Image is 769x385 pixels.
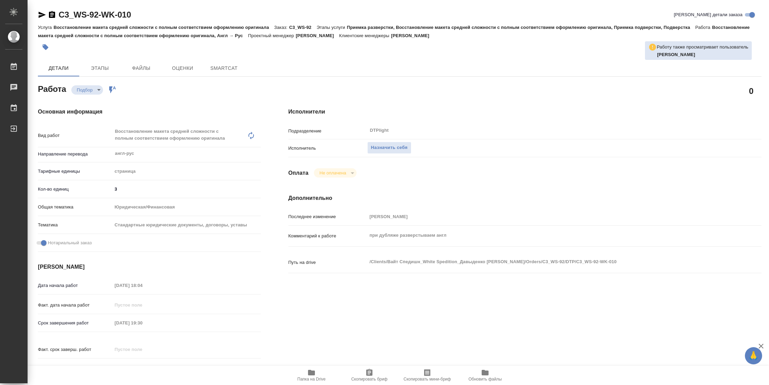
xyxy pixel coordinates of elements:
button: Папка на Drive [283,366,340,385]
p: Заказ: [274,25,289,30]
p: C3_WS-92 [289,25,317,30]
input: Пустое поле [112,300,173,310]
div: страница [112,165,261,177]
p: Восстановление макета средней сложности с полным соответствием оформлению оригинала [53,25,274,30]
p: Тематика [38,222,112,228]
button: Назначить себя [367,142,411,154]
input: Пустое поле [112,344,173,354]
span: Детали [42,64,75,73]
div: Юридическая/Финансовая [112,201,261,213]
p: Путь на drive [288,259,367,266]
span: Оценки [166,64,199,73]
h4: Основная информация [38,108,261,116]
p: Кол-во единиц [38,186,112,193]
span: [PERSON_NAME] детали заказа [674,11,742,18]
button: Подбор [75,87,95,93]
input: Пустое поле [112,280,173,290]
p: Срок завершения работ [38,320,112,327]
div: Стандартные юридические документы, договоры, уставы [112,219,261,231]
textarea: при дубляже разверстываем англ [367,229,722,241]
span: Этапы [83,64,116,73]
p: Исполнитель [288,145,367,152]
p: Работу также просматривает пользователь [657,44,748,51]
input: ✎ Введи что-нибудь [112,362,173,372]
p: Последнее изменение [288,213,367,220]
p: Общая тематика [38,204,112,211]
button: Скопировать мини-бриф [398,366,456,385]
button: Добавить тэг [38,40,53,55]
p: Приемка разверстки, Восстановление макета средней сложности с полным соответствием оформлению ори... [347,25,695,30]
span: Скопировать бриф [351,377,387,382]
p: Тарифные единицы [38,168,112,175]
p: Направление перевода [38,151,112,158]
p: Факт. дата начала работ [38,302,112,309]
button: 🙏 [745,347,762,364]
p: Проектный менеджер [248,33,296,38]
span: Файлы [125,64,158,73]
button: Скопировать бриф [340,366,398,385]
p: Этапы услуги [317,25,347,30]
span: 🙏 [748,349,759,363]
h2: Работа [38,82,66,95]
h4: Дополнительно [288,194,761,202]
textarea: /Clients/Вайт Спедишн_White Spedition_Давыденко [PERSON_NAME]/Orders/C3_WS-92/DTP/C3_WS-92-WK-010 [367,256,722,268]
button: Скопировать ссылку [48,11,56,19]
span: Назначить себя [371,144,408,152]
button: Скопировать ссылку для ЯМессенджера [38,11,46,19]
input: Пустое поле [367,212,722,222]
p: Вид работ [38,132,112,139]
p: Работа [695,25,712,30]
button: Обновить файлы [456,366,514,385]
a: C3_WS-92-WK-010 [59,10,131,19]
button: Не оплачена [317,170,348,176]
p: Подразделение [288,128,367,135]
p: Факт. срок заверш. работ [38,346,112,353]
input: Пустое поле [112,318,173,328]
p: [PERSON_NAME] [296,33,339,38]
p: Клиентские менеджеры [339,33,391,38]
span: Обновить файлы [469,377,502,382]
h2: 0 [749,85,753,97]
p: Архипова Екатерина [657,51,748,58]
h4: [PERSON_NAME] [38,263,261,271]
span: Папка на Drive [297,377,326,382]
span: Нотариальный заказ [48,239,92,246]
p: Дата начала работ [38,282,112,289]
b: [PERSON_NAME] [657,52,695,57]
p: Услуга [38,25,53,30]
p: Комментарий к работе [288,233,367,239]
span: SmartCat [207,64,240,73]
p: Срок завершения услуги [38,364,112,371]
input: ✎ Введи что-нибудь [112,184,261,194]
div: Подбор [314,168,356,178]
div: Подбор [71,85,103,95]
h4: Оплата [288,169,309,177]
p: [PERSON_NAME] [391,33,434,38]
h4: Исполнители [288,108,761,116]
span: Скопировать мини-бриф [403,377,451,382]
